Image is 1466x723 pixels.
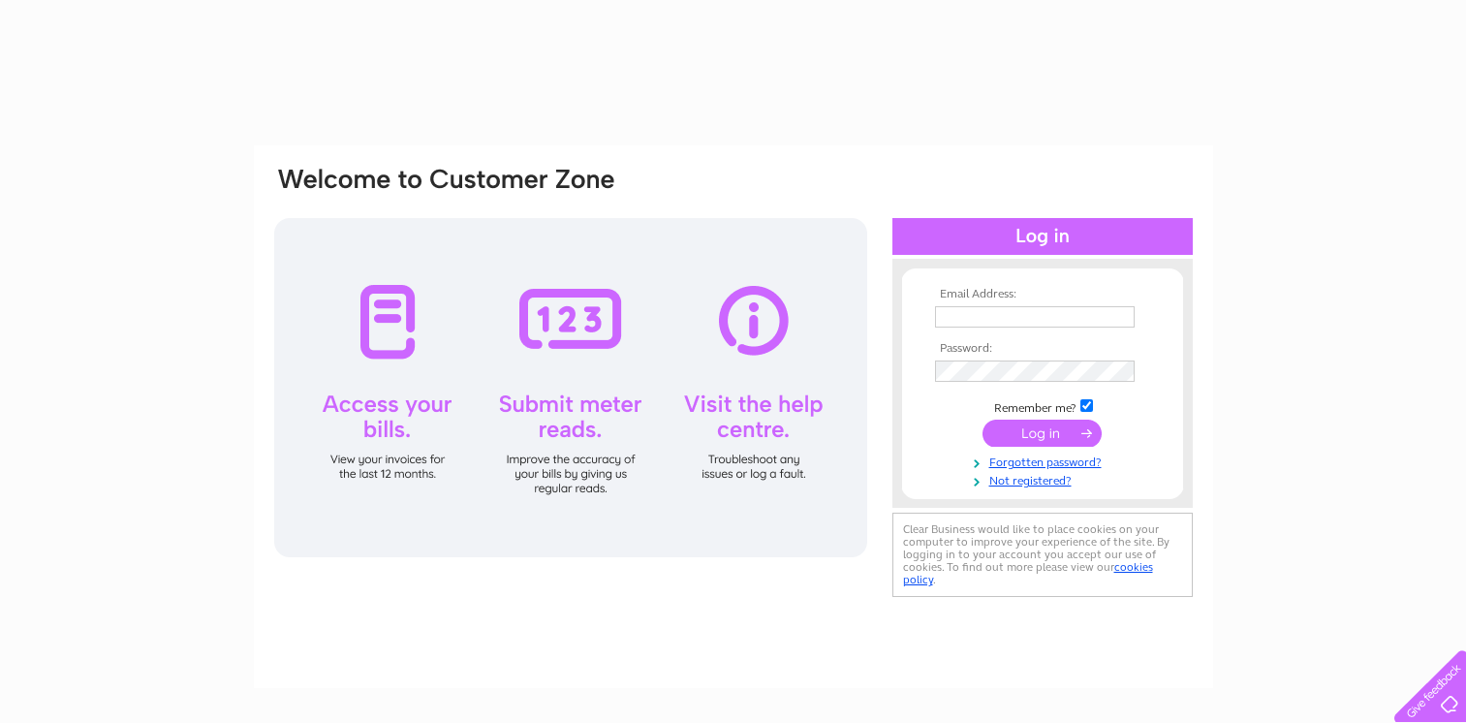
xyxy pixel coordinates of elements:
[930,288,1155,301] th: Email Address:
[892,513,1193,597] div: Clear Business would like to place cookies on your computer to improve your experience of the sit...
[935,470,1155,488] a: Not registered?
[935,452,1155,470] a: Forgotten password?
[983,420,1102,447] input: Submit
[903,560,1153,586] a: cookies policy
[930,342,1155,356] th: Password:
[930,396,1155,416] td: Remember me?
